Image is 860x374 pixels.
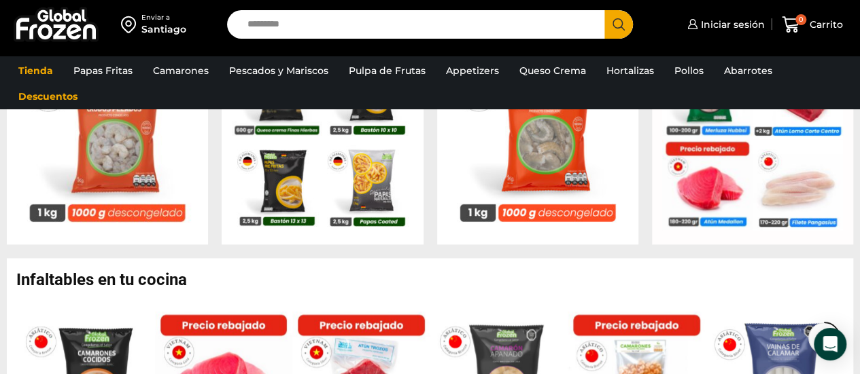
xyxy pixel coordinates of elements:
[668,58,710,83] a: Pollos
[12,83,84,109] a: Descuentos
[141,13,186,22] div: Enviar a
[795,14,806,25] span: 0
[146,58,216,83] a: Camarones
[604,10,633,39] button: Search button
[717,58,779,83] a: Abarrotes
[439,58,506,83] a: Appetizers
[684,11,765,38] a: Iniciar sesión
[222,58,335,83] a: Pescados y Mariscos
[814,328,846,360] div: Open Intercom Messenger
[513,58,593,83] a: Queso Crema
[600,58,661,83] a: Hortalizas
[778,9,846,41] a: 0 Carrito
[806,18,843,31] span: Carrito
[342,58,432,83] a: Pulpa de Frutas
[12,58,60,83] a: Tienda
[16,272,853,288] h2: Infaltables en tu cocina
[121,13,141,36] img: address-field-icon.svg
[67,58,139,83] a: Papas Fritas
[141,22,186,36] div: Santiago
[698,18,765,31] span: Iniciar sesión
